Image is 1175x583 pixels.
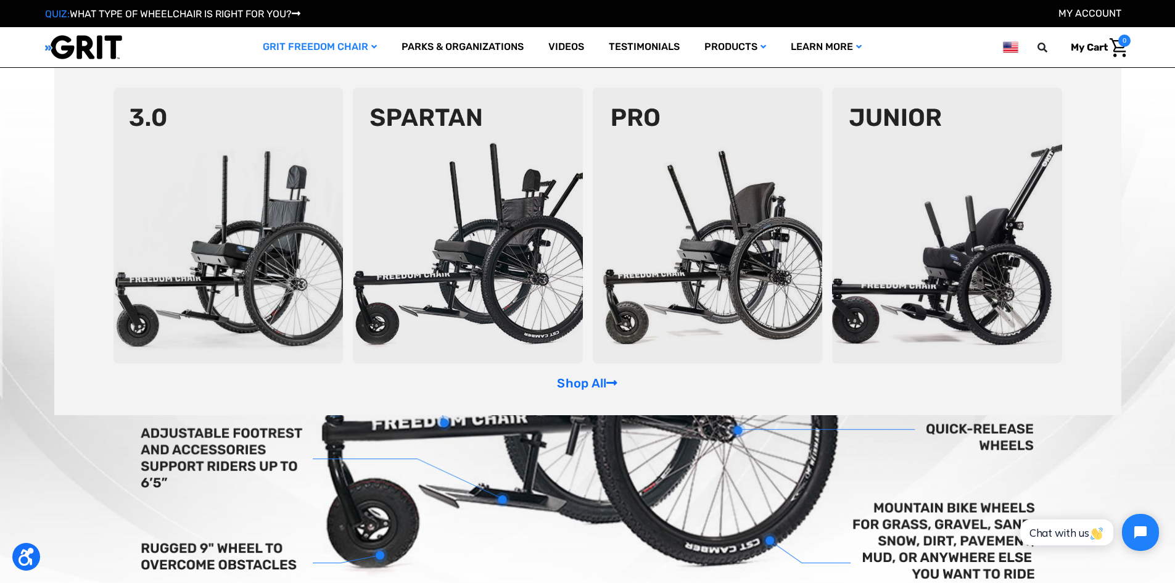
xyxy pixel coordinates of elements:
[1043,35,1062,60] input: Search
[353,88,583,363] img: spartan2.png
[1118,35,1131,47] span: 0
[1003,39,1018,55] img: us.png
[596,27,692,67] a: Testimonials
[593,88,823,363] img: pro-chair.png
[1062,35,1131,60] a: Cart with 0 items
[250,27,389,67] a: GRIT Freedom Chair
[113,88,344,363] img: 3point0.png
[692,27,778,67] a: Products
[45,35,122,60] img: GRIT All-Terrain Wheelchair and Mobility Equipment
[1058,7,1121,19] a: Account
[207,51,273,62] span: Phone Number
[45,8,300,20] a: QUIZ:WHAT TYPE OF WHEELCHAIR IS RIGHT FOR YOU?
[1071,41,1108,53] span: My Cart
[778,27,874,67] a: Learn More
[1110,38,1128,57] img: Cart
[389,27,536,67] a: Parks & Organizations
[832,88,1062,363] img: junior-chair.png
[536,27,596,67] a: Videos
[45,8,70,20] span: QUIZ:
[1007,503,1169,561] iframe: Tidio Chat
[557,376,617,391] a: Shop All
